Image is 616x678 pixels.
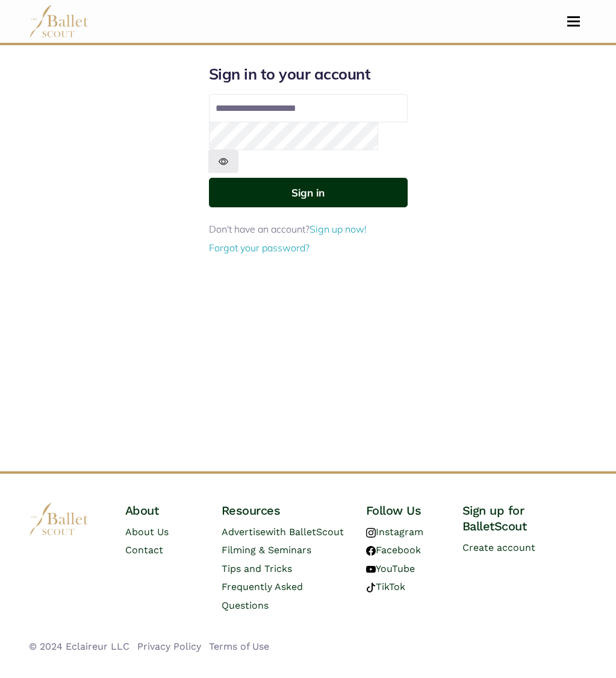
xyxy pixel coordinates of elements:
[125,526,169,538] a: About Us
[366,528,376,538] img: instagram logo
[366,544,421,556] a: Facebook
[366,581,405,592] a: TikTok
[462,503,588,534] h4: Sign up for BalletScout
[310,223,367,235] a: Sign up now!
[222,581,303,611] a: Frequently Asked Questions
[209,242,310,254] a: Forgot your password?
[222,563,292,574] a: Tips and Tricks
[366,563,415,574] a: YouTube
[266,526,344,538] span: with BalletScout
[366,565,376,574] img: youtube logo
[366,503,443,518] h4: Follow Us
[366,583,376,592] img: tiktok logo
[29,639,129,654] li: © 2024 Eclaireur LLC
[222,526,344,538] a: Advertisewith BalletScout
[559,16,588,27] button: Toggle navigation
[209,64,408,84] h1: Sign in to your account
[222,503,347,518] h4: Resources
[209,222,408,237] p: Don't have an account?
[366,546,376,556] img: facebook logo
[209,178,408,207] button: Sign in
[125,544,163,556] a: Contact
[137,641,201,652] a: Privacy Policy
[222,544,311,556] a: Filming & Seminars
[462,542,535,553] a: Create account
[125,503,202,518] h4: About
[209,641,269,652] a: Terms of Use
[366,526,423,538] a: Instagram
[29,503,89,536] img: logo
